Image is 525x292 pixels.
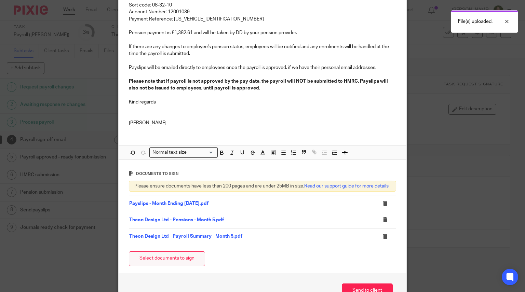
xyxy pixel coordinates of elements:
p: Kind regards [129,99,396,106]
a: Read our support guide for more details [304,184,389,189]
p: Payslips will be emailed directly to employees once the payroll is approved, if we have their per... [129,64,396,71]
div: Search for option [149,147,218,158]
p: [PERSON_NAME] [129,120,396,126]
a: Theon Design Ltd - Payroll Summary - Month 5.pdf [129,234,242,239]
p: File(s) uploaded. [458,18,493,25]
strong: Please note that if payroll is not approved by the pay date, the payroll will NOT be submitted to... [129,79,389,91]
div: Please ensure documents have less than 200 pages and are under 25MB in size. [129,181,396,192]
span: Documents to sign [136,172,178,176]
button: Select documents to sign [129,251,205,266]
span: Normal text size [151,149,188,156]
input: Search for option [189,149,214,156]
a: Theon Design Ltd - Pensions - Month 5.pdf [129,218,224,222]
a: Payslips - Month Ending [DATE].pdf [129,201,208,206]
